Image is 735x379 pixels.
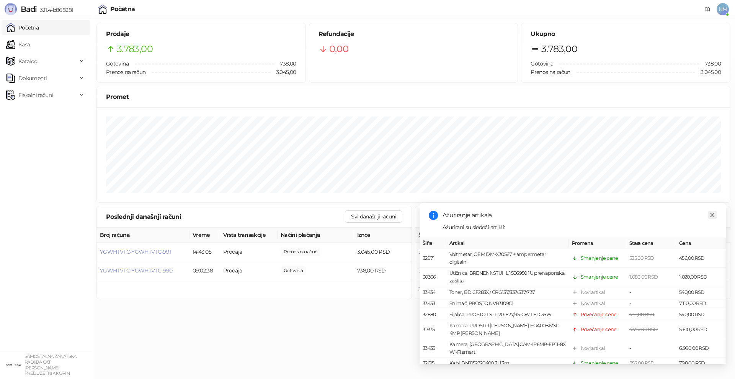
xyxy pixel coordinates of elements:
[37,7,73,13] span: 3.11.4-b868281
[581,254,618,262] div: Smanjenje cene
[695,68,721,76] span: 3.045,00
[5,3,17,15] img: Logo
[629,326,658,332] span: 4.710,00 RSD
[106,69,145,75] span: Prenos na račun
[629,255,654,261] span: 525,00 RSD
[420,320,446,339] td: 31975
[626,339,676,358] td: -
[676,268,726,287] td: 1.020,00 RSD
[354,261,412,280] td: 738,00 RSD
[676,238,726,249] th: Cena
[106,30,296,39] h5: Prodaje
[345,210,402,223] button: Svi današnji računi
[581,300,605,307] div: Novi artikal
[429,211,438,220] span: info-circle
[446,309,569,320] td: Sijalica, PROSTO LS-T120-E27/35-CW LED 35W
[676,249,726,268] td: 456,00 RSD
[220,261,278,280] td: Prodaja
[446,287,569,298] td: Toner, BD CF283X / CRG137/337/537/737
[717,3,729,15] span: NM
[420,309,446,320] td: 32880
[271,68,296,76] span: 3.045,00
[581,288,605,296] div: Novi artikal
[420,287,446,298] td: 33434
[443,211,717,220] div: Ažuriranje artikala
[699,59,721,68] span: 738,00
[420,268,446,287] td: 30366
[676,320,726,339] td: 5.610,00 RSD
[106,60,129,67] span: Gotovina
[418,267,433,274] button: 33208
[189,261,220,280] td: 09:02:38
[354,243,412,261] td: 3.045,00 RSD
[189,243,220,261] td: 14:43:05
[220,243,278,261] td: Prodaja
[106,92,721,102] div: Promet
[446,358,569,369] td: Kabl, BN 1152320400 3U 3m
[354,228,412,243] th: Iznos
[629,360,655,366] span: 852,00 RSD
[676,358,726,369] td: 798,00 RSD
[420,358,446,369] td: 32615
[100,248,171,255] button: YGWHTVTC-YGWHTVTC-991
[6,37,30,52] a: Kasa
[531,69,570,75] span: Prenos na račun
[281,266,306,275] span: 738,00
[443,223,717,231] div: Ažurirani su sledeći artikli:
[581,326,617,333] div: Povećanje cene
[581,359,618,367] div: Smanjenje cene
[281,248,320,256] span: 3.045,00
[420,238,446,249] th: Šifra
[18,54,38,69] span: Katalog
[629,312,655,317] span: 477,00 RSD
[446,298,569,309] td: Snimač, PROSTO NVR3109C1
[106,212,345,221] div: Poslednji današnji računi
[415,228,446,243] th: Šifra
[581,311,617,318] div: Povećanje cene
[626,238,676,249] th: Stara cena
[318,30,509,39] h5: Refundacije
[629,274,658,280] span: 1.086,00 RSD
[420,298,446,309] td: 33433
[418,248,433,255] button: 33324
[581,345,605,352] div: Novi artikal
[21,5,37,14] span: Badi
[701,3,714,15] a: Dokumentacija
[446,249,569,268] td: Voltmetar, OEM DM-X30567 + ampermetar digitalni
[110,6,135,12] div: Početna
[446,238,569,249] th: Artikal
[274,59,296,68] span: 738,00
[100,267,173,274] button: YGWHTVTC-YGWHTVTC-990
[24,354,77,376] small: SAMOSTALNA ZANATSKA RADNJA CAT [PERSON_NAME] PREDUZETNIK KOVIN
[569,238,626,249] th: Promena
[278,228,354,243] th: Načini plaćanja
[676,298,726,309] td: 7.110,00 RSD
[189,228,220,243] th: Vreme
[18,71,47,86] span: Dokumenti
[420,339,446,358] td: 33435
[626,298,676,309] td: -
[541,42,577,56] span: 3.783,00
[676,309,726,320] td: 540,00 RSD
[6,20,39,35] a: Početna
[418,286,433,293] button: 33087
[531,30,721,39] h5: Ukupno
[708,211,717,219] a: Close
[710,212,715,218] span: close
[117,42,153,56] span: 3.783,00
[626,287,676,298] td: -
[329,42,348,56] span: 0,00
[581,273,618,281] div: Smanjenje cene
[446,268,569,287] td: Utičnica, BRENENNSTUHL 1506950 1U prenaponska zaštita
[6,357,21,372] img: 64x64-companyLogo-ae27db6e-dfce-48a1-b68e-83471bd1bffd.png
[220,228,278,243] th: Vrsta transakcije
[676,339,726,358] td: 6.990,00 RSD
[446,320,569,339] td: Kamera, PROSTO [PERSON_NAME]-FG400BMSC 4MP [PERSON_NAME]
[676,287,726,298] td: 540,00 RSD
[531,60,553,67] span: Gotovina
[18,87,53,103] span: Fiskalni računi
[97,228,189,243] th: Broj računa
[446,339,569,358] td: Kamera, [GEOGRAPHIC_DATA] CAM-IP6MP-EP11-8X Wi-Fi smart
